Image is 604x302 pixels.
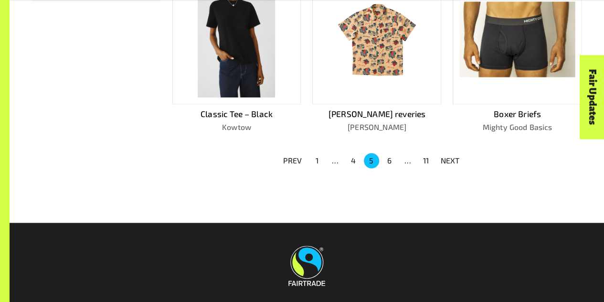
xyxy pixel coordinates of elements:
button: page 5 [364,153,379,168]
p: Classic Tee – Black [172,108,301,120]
button: PREV [277,152,308,169]
p: Kowtow [172,121,301,133]
p: Boxer Briefs [453,108,582,120]
div: … [400,155,415,166]
button: NEXT [435,152,466,169]
button: Go to page 11 [418,153,434,168]
p: Mighty Good Basics [453,121,582,133]
img: Fairtrade Australia New Zealand logo [288,246,325,286]
p: PREV [283,155,302,166]
p: [PERSON_NAME] reveries [312,108,441,120]
button: Go to page 4 [346,153,361,168]
button: Go to page 6 [382,153,397,168]
p: NEXT [441,155,460,166]
button: Go to page 1 [309,153,325,168]
nav: pagination navigation [277,152,466,169]
p: [PERSON_NAME] [312,121,441,133]
div: … [328,155,343,166]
